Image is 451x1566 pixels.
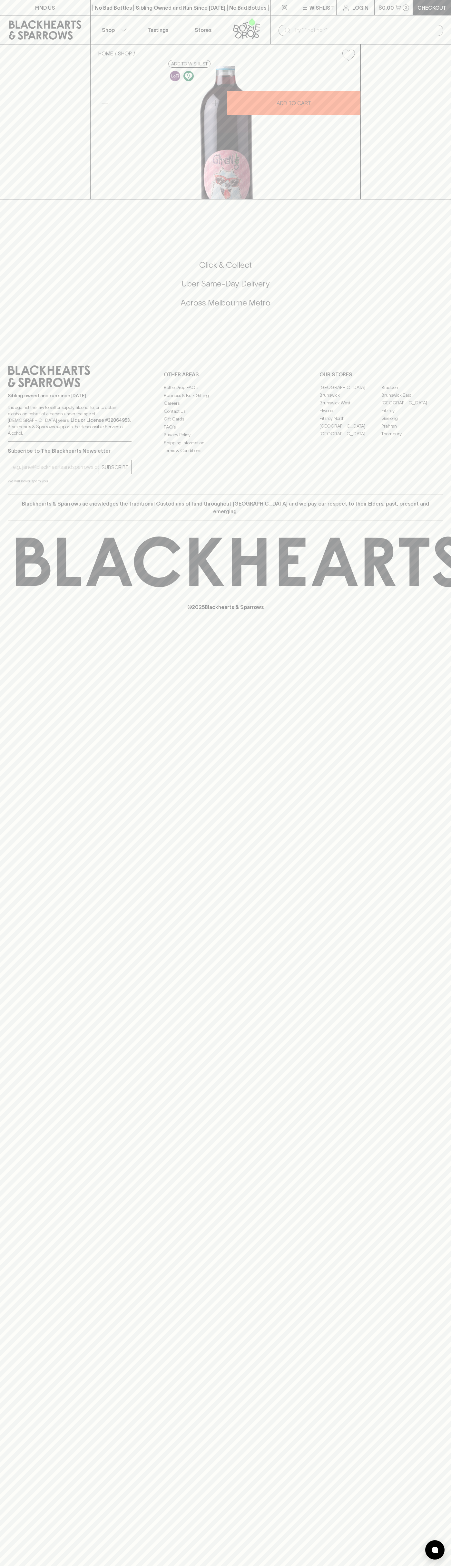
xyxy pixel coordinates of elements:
[8,404,132,436] p: It is against the law to sell or supply alcohol to, or to obtain alcohol on behalf of a person un...
[378,4,394,12] p: $0.00
[148,26,168,34] p: Tastings
[277,99,311,107] p: ADD TO CART
[168,69,182,83] a: Some may call it natural, others minimum intervention, either way, it’s hands off & maybe even a ...
[319,407,381,414] a: Elwood
[164,447,288,455] a: Terms & Conditions
[417,4,446,12] p: Checkout
[381,391,443,399] a: Brunswick East
[319,383,381,391] a: [GEOGRAPHIC_DATA]
[195,26,211,34] p: Stores
[99,460,131,474] button: SUBSCRIBE
[164,407,288,415] a: Contact Us
[8,234,443,342] div: Call to action block
[319,399,381,407] a: Brunswick West
[164,431,288,439] a: Privacy Policy
[352,4,368,12] p: Login
[319,391,381,399] a: Brunswick
[93,66,360,199] img: 40010.png
[164,371,288,378] p: OTHER AREAS
[319,422,381,430] a: [GEOGRAPHIC_DATA]
[71,418,130,423] strong: Liquor License #32064953
[319,414,381,422] a: Fitzroy North
[227,91,360,115] button: ADD TO CART
[182,69,195,83] a: Made without the use of any animal products.
[8,447,132,455] p: Subscribe to The Blackhearts Newsletter
[135,15,181,44] a: Tastings
[13,500,438,515] p: Blackhearts & Sparrows acknowledges the traditional Custodians of land throughout [GEOGRAPHIC_DAT...
[432,1547,438,1553] img: bubble-icon
[102,463,129,471] p: SUBSCRIBE
[181,15,226,44] a: Stores
[164,423,288,431] a: FAQ's
[319,371,443,378] p: OUR STORES
[164,415,288,423] a: Gift Cards
[164,439,288,447] a: Shipping Information
[91,15,136,44] button: Shop
[381,430,443,438] a: Thornbury
[13,462,99,472] input: e.g. jane@blackheartsandsparrows.com.au
[309,4,334,12] p: Wishlist
[164,400,288,407] a: Careers
[98,51,113,56] a: HOME
[8,260,443,270] h5: Click & Collect
[168,60,211,68] button: Add to wishlist
[294,25,438,35] input: Try "Pinot noir"
[8,478,132,484] p: We will never spam you
[118,51,132,56] a: SHOP
[102,26,115,34] p: Shop
[381,414,443,422] a: Geelong
[381,407,443,414] a: Fitzroy
[381,399,443,407] a: [GEOGRAPHIC_DATA]
[319,430,381,438] a: [GEOGRAPHIC_DATA]
[8,392,132,399] p: Sibling owned and run since [DATE]
[170,71,180,81] img: Lo-Fi
[164,391,288,399] a: Business & Bulk Gifting
[8,297,443,308] h5: Across Melbourne Metro
[405,6,407,9] p: 0
[381,383,443,391] a: Braddon
[381,422,443,430] a: Prahran
[183,71,194,81] img: Vegan
[35,4,55,12] p: FIND US
[164,384,288,391] a: Bottle Drop FAQ's
[340,47,358,63] button: Add to wishlist
[8,278,443,289] h5: Uber Same-Day Delivery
